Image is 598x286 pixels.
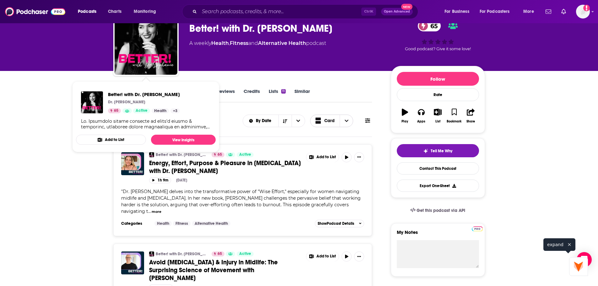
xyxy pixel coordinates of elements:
div: Open Intercom Messenger [577,252,592,267]
p: Dr. [PERSON_NAME] [108,100,145,105]
div: 11 [281,89,286,94]
a: Alternative Health [258,40,306,46]
button: open menu [440,7,477,17]
a: Fitness [173,221,191,226]
img: tell me why sparkle [423,148,428,154]
a: Active [237,152,254,157]
img: Podchaser Pro [472,226,483,231]
button: open menu [73,7,105,17]
a: Fitness [230,40,248,46]
input: Search podcasts, credits, & more... [199,7,361,17]
img: Better! with Dr. Stephanie [81,91,103,113]
span: Add to List [316,254,336,259]
a: Credits [244,88,260,103]
button: open menu [292,115,305,127]
button: open menu [243,119,278,123]
a: Better! with Dr. [PERSON_NAME] [156,251,207,256]
a: Get this podcast via API [405,203,471,218]
span: By Date [256,119,273,123]
a: Active [133,108,150,113]
img: Avoid Chronic Pain & Injury in Midlife: The Surprising Science of Movement with Henry Abbott [121,251,144,274]
div: Apps [417,120,425,123]
a: Health [154,221,172,226]
a: Health [211,40,229,46]
button: tell me why sparkleTell Me Why [397,144,479,157]
button: open menu [519,7,542,17]
button: Sort Direction [278,115,292,127]
button: Choose View [310,115,353,127]
a: Similar [294,88,310,103]
a: 65 [212,251,224,256]
span: 65 [424,20,441,31]
button: Play [397,105,413,127]
span: and [248,40,258,46]
a: 65 [418,20,441,31]
span: , [229,40,230,46]
a: 65 [108,108,121,113]
span: Monitoring [134,7,156,16]
a: Active [237,251,254,256]
span: 65 [218,251,222,257]
a: Lists11 [269,88,286,103]
button: Apps [413,105,429,127]
span: Open Advanced [384,10,410,13]
span: Logged in as Ashley_Beenen [576,5,590,19]
img: Energy, Effort, Purpose & Pleasure in Perimenopause with Dr. Diana Hill [121,152,144,175]
button: Show More Button [306,152,339,162]
a: Pro website [472,225,483,231]
span: 65 [114,108,118,114]
button: Export One-Sheet [397,180,479,192]
span: Active [239,251,251,257]
button: Follow [397,72,479,86]
span: " [121,189,361,214]
a: Charts [104,7,125,17]
span: 65 [218,152,222,158]
span: Good podcast? Give it some love! [405,46,471,51]
a: Reviews [217,88,235,103]
a: Health [152,108,169,113]
a: Better! with Dr. Stephanie [149,251,154,256]
div: 65Good podcast? Give it some love! [391,16,485,55]
button: Bookmark [446,105,462,127]
span: Podcasts [78,7,96,16]
button: open menu [129,7,164,17]
a: Show notifications dropdown [559,6,568,17]
button: Open AdvancedNew [381,8,413,15]
a: +3 [170,108,180,113]
span: Dr. [PERSON_NAME] delves into the transformative power of "Wise Effort," especially for women nav... [121,189,361,214]
span: Better! with Dr. [PERSON_NAME] [108,91,180,97]
span: Get this podcast via API [417,208,465,213]
button: open menu [476,7,519,17]
a: Show notifications dropdown [543,6,554,17]
button: Show More Button [354,152,364,162]
span: Tell Me Why [431,148,452,154]
a: Alternative Health [192,221,230,226]
span: Show Podcast Details [318,221,354,226]
span: Avoid [MEDICAL_DATA] & Injury in Midlife: The Surprising Science of Movement with [PERSON_NAME] [149,258,278,282]
div: Lo. Ipsumdolo sitame consecte ad elits'd eiusmo & temporinc, utlaboree dolore magnaaliqua en admi... [81,118,211,130]
button: Show profile menu [576,5,590,19]
span: New [401,4,412,10]
img: Podchaser - Follow, Share and Rate Podcasts [5,6,65,18]
span: ... [148,208,151,214]
h3: Categories [121,221,149,226]
button: Add to List [76,135,146,145]
span: Charts [108,7,121,16]
button: Share [462,105,479,127]
div: [DATE] [176,178,187,182]
button: 1h 9m [149,177,171,183]
h2: Choose List sort [243,115,305,127]
img: Better! with Dr. Stephanie [115,12,177,75]
span: Active [136,108,148,114]
a: View Insights [151,135,216,145]
button: List [429,105,446,127]
a: Energy, Effort, Purpose & Pleasure in [MEDICAL_DATA] with Dr. [PERSON_NAME] [149,159,302,175]
span: Add to List [316,155,336,159]
div: Bookmark [447,120,461,123]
